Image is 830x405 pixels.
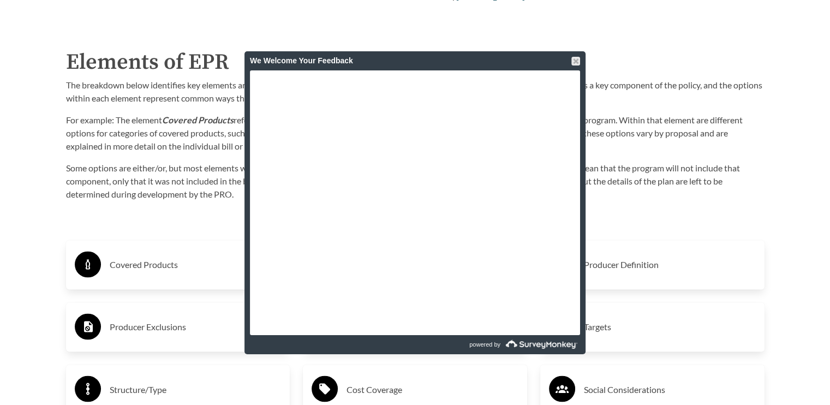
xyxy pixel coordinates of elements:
h3: Structure/Type [110,380,282,398]
div: We Welcome Your Feedback [250,51,580,70]
p: The breakdown below identifies key elements and the options within those elements that are presen... [66,79,765,105]
h3: Covered Products [110,256,282,273]
h3: Cost Coverage [347,380,518,398]
h3: Producer Definition [584,256,756,273]
h3: Producer Exclusions [110,318,282,336]
p: For example: The element refers to the types of items that are required to be included within the... [66,114,765,153]
a: powered by [416,335,580,354]
h3: Targets [584,318,756,336]
p: Some options are either/or, but most elements will include multiple options together. The absence... [66,162,765,201]
span: powered by [469,335,500,354]
strong: Covered Products [162,115,234,125]
h3: Social Considerations [584,380,756,398]
h2: Elements of EPR [66,46,765,79]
